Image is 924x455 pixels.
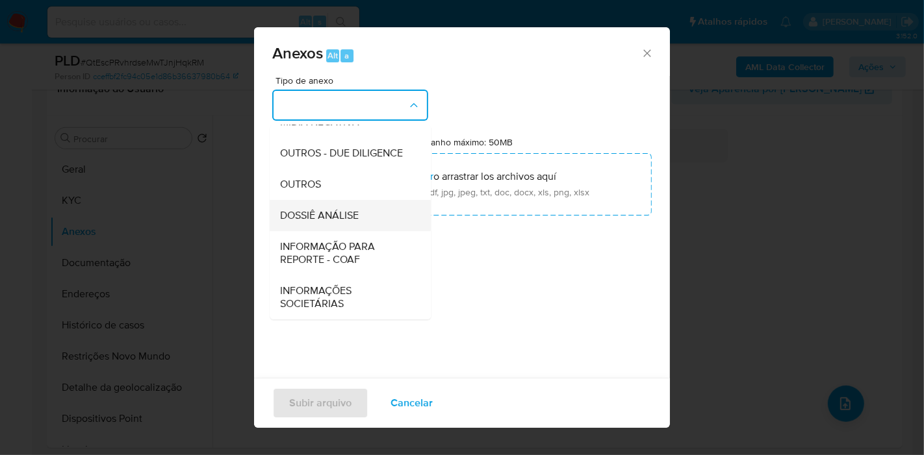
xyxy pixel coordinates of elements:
span: Alt [327,49,338,62]
span: INFORMAÇÕES SOCIETÁRIAS [280,284,413,310]
button: Cancelar [374,387,450,419]
span: INFORMAÇÃO PARA REPORTE - COAF [280,240,413,266]
span: Cancelar [391,389,433,417]
span: Anexos [272,42,323,64]
span: OUTROS [280,178,321,191]
button: Cerrar [641,47,652,58]
span: DOSSIÊ ANÁLISE [280,209,359,222]
span: Tipo de anexo [276,76,431,85]
span: OUTROS - DUE DILIGENCE [280,147,403,160]
label: Tamanho máximo: 50MB [415,136,513,148]
span: a [344,49,349,62]
span: MIDIA NEGATIVA [280,116,359,129]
